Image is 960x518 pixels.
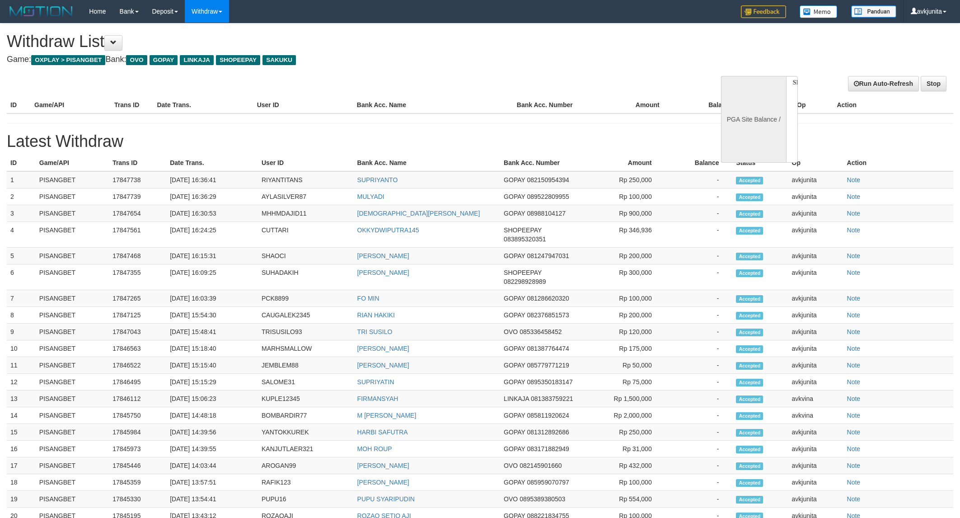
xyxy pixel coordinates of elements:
[788,188,843,205] td: avkjunita
[673,97,746,113] th: Balance
[736,429,763,437] span: Accepted
[665,155,733,171] th: Balance
[527,412,569,419] span: 085811920624
[527,429,569,436] span: 081312892686
[166,248,258,264] td: [DATE] 16:15:31
[258,222,354,248] td: CUTTARI
[527,311,569,319] span: 082376851573
[520,328,562,335] span: 085336458452
[847,295,861,302] a: Note
[258,205,354,222] td: MHHMDAJID11
[109,155,166,171] th: Trans ID
[847,362,861,369] a: Note
[36,441,109,457] td: PISANGBET
[665,205,733,222] td: -
[357,429,408,436] a: HARBI SAFUTRA
[7,457,36,474] td: 17
[736,412,763,420] span: Accepted
[7,391,36,407] td: 13
[788,340,843,357] td: avkjunita
[788,290,843,307] td: avkjunita
[153,97,253,113] th: Date Trans.
[36,155,109,171] th: Game/API
[788,205,843,222] td: avkjunita
[736,462,763,470] span: Accepted
[7,374,36,391] td: 12
[109,264,166,290] td: 17847355
[500,155,586,171] th: Bank Acc. Number
[7,290,36,307] td: 7
[7,264,36,290] td: 6
[531,395,573,402] span: 081383759221
[504,378,525,386] span: GOPAY
[166,374,258,391] td: [DATE] 15:15:29
[353,97,513,113] th: Bank Acc. Name
[847,479,861,486] a: Note
[36,248,109,264] td: PISANGBET
[788,391,843,407] td: avkvina
[7,248,36,264] td: 5
[36,290,109,307] td: PISANGBET
[166,357,258,374] td: [DATE] 15:15:40
[665,340,733,357] td: -
[847,495,861,503] a: Note
[847,445,861,452] a: Note
[7,132,953,151] h1: Latest Withdraw
[166,391,258,407] td: [DATE] 15:06:23
[7,324,36,340] td: 9
[736,312,763,320] span: Accepted
[847,378,861,386] a: Note
[847,193,861,200] a: Note
[665,357,733,374] td: -
[788,324,843,340] td: avkjunita
[527,345,569,352] span: 081387764474
[109,205,166,222] td: 17847654
[736,193,763,201] span: Accepted
[109,391,166,407] td: 17846112
[357,445,392,452] a: MOH ROUP
[258,374,354,391] td: SALOME31
[7,424,36,441] td: 15
[848,76,919,91] a: Run Auto-Refresh
[504,193,525,200] span: GOPAY
[847,226,861,234] a: Note
[788,264,843,290] td: avkjunita
[7,5,75,18] img: MOTION_logo.png
[665,248,733,264] td: -
[586,457,665,474] td: Rp 432,000
[166,222,258,248] td: [DATE] 16:24:25
[36,391,109,407] td: PISANGBET
[736,362,763,370] span: Accepted
[788,155,843,171] th: Op
[357,395,398,402] a: FIRMANSYAH
[504,328,518,335] span: OVO
[166,155,258,171] th: Date Trans.
[665,171,733,188] td: -
[166,324,258,340] td: [DATE] 15:48:41
[665,457,733,474] td: -
[357,226,419,234] a: OKKYDWIPUTRA145
[109,324,166,340] td: 17847043
[7,474,36,491] td: 18
[180,55,214,65] span: LINKAJA
[586,264,665,290] td: Rp 300,000
[527,210,566,217] span: 08988104127
[109,457,166,474] td: 17845446
[109,248,166,264] td: 17847468
[504,412,525,419] span: GOPAY
[7,307,36,324] td: 8
[736,329,763,336] span: Accepted
[665,424,733,441] td: -
[253,97,353,113] th: User ID
[357,345,409,352] a: [PERSON_NAME]
[847,176,861,184] a: Note
[788,491,843,508] td: avkjunita
[258,441,354,457] td: KANJUTLAER321
[150,55,178,65] span: GOPAY
[166,307,258,324] td: [DATE] 15:54:30
[586,222,665,248] td: Rp 346,936
[258,491,354,508] td: PUPU16
[527,193,569,200] span: 089522809955
[258,407,354,424] td: BOMBARDIR77
[357,295,379,302] a: FO MIN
